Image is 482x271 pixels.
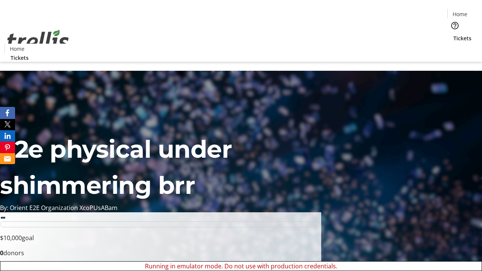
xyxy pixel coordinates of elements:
[5,45,29,53] a: Home
[453,34,471,42] span: Tickets
[5,21,72,59] img: Orient E2E Organization XcoPUsABam's Logo
[447,18,462,33] button: Help
[447,34,477,42] a: Tickets
[453,10,467,18] span: Home
[10,45,24,53] span: Home
[447,42,462,57] button: Cart
[11,54,29,62] span: Tickets
[5,54,35,62] a: Tickets
[448,10,472,18] a: Home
